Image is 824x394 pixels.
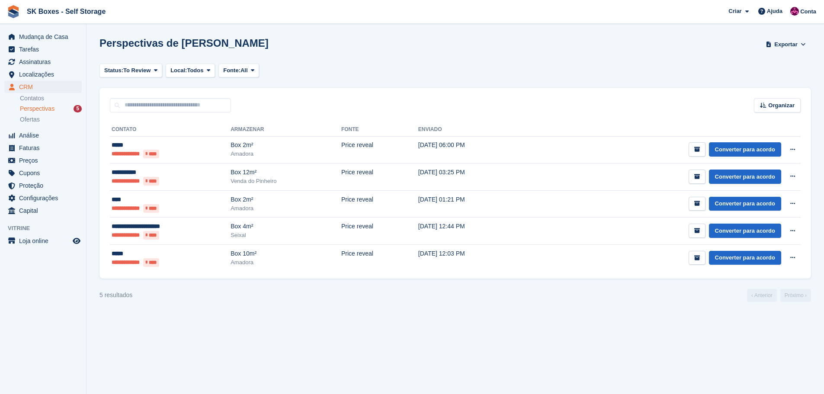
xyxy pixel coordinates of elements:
span: Perspectivas [20,105,55,113]
a: menu [4,81,82,93]
a: menu [4,142,82,154]
div: Box 2m² [231,195,341,204]
span: Configurações [19,192,71,204]
div: Venda do Pinheiro [231,177,341,186]
a: menu [4,192,82,204]
a: Contatos [20,94,82,103]
div: Amadora [231,150,341,158]
th: Fonte [341,123,418,137]
td: [DATE] 01:21 PM [418,190,531,218]
div: Seixal [231,231,341,240]
a: menu [4,235,82,247]
a: Converter para acordo [709,197,781,211]
span: Criar [728,7,741,16]
div: Amadora [231,258,341,267]
div: Box 10m² [231,249,341,258]
span: Cupons [19,167,71,179]
div: Box 2m² [231,141,341,150]
td: Price reveal [341,190,418,218]
a: menu [4,129,82,141]
span: All [240,66,248,75]
img: stora-icon-8386f47178a22dfd0bd8f6a31ec36ba5ce8667c1dd55bd0f319d3a0aa187defe.svg [7,5,20,18]
td: Price reveal [341,245,418,272]
a: Anterior [747,289,777,302]
span: Vitrine [8,224,86,233]
img: Joana Alegria [790,7,799,16]
th: Enviado [418,123,531,137]
span: Localizações [19,68,71,80]
a: Converter para acordo [709,170,781,184]
a: menu [4,167,82,179]
div: 5 resultados [99,291,132,300]
span: Exportar [774,40,797,49]
a: menu [4,31,82,43]
th: Contato [110,123,231,137]
th: Armazenar [231,123,341,137]
div: Amadora [231,204,341,213]
span: Ajuda [767,7,782,16]
a: menu [4,56,82,68]
button: Local: Todos [166,64,215,78]
span: Assinaturas [19,56,71,68]
span: Ofertas [20,115,40,124]
span: Preços [19,154,71,167]
span: Conta [800,7,816,16]
a: Próximo [780,289,811,302]
a: Converter para acordo [709,224,781,238]
span: Tarefas [19,43,71,55]
span: Capital [19,205,71,217]
span: To Review [123,66,151,75]
span: Fonte: [223,66,240,75]
span: Proteção [19,179,71,192]
span: Local: [170,66,187,75]
td: Price reveal [341,136,418,163]
span: Organizar [768,101,795,110]
nav: Page [745,289,813,302]
h1: Perspectivas de [PERSON_NAME] [99,37,269,49]
a: Loja de pré-visualização [71,236,82,246]
span: Status: [104,66,123,75]
div: Box 4m² [231,222,341,231]
a: Converter para acordo [709,142,781,157]
button: Exportar [764,37,808,51]
div: 5 [74,105,82,112]
span: CRM [19,81,71,93]
button: Status: To Review [99,64,162,78]
a: menu [4,68,82,80]
td: Price reveal [341,218,418,245]
a: menu [4,154,82,167]
a: SK Boxes - Self Storage [23,4,109,19]
a: Perspectivas 5 [20,104,82,113]
span: Mudança de Casa [19,31,71,43]
span: Todos [187,66,203,75]
td: [DATE] 03:25 PM [418,163,531,191]
td: [DATE] 12:44 PM [418,218,531,245]
td: Price reveal [341,163,418,191]
a: Converter para acordo [709,251,781,265]
td: [DATE] 06:00 PM [418,136,531,163]
a: menu [4,43,82,55]
a: menu [4,205,82,217]
button: Fonte: All [218,64,259,78]
span: Análise [19,129,71,141]
td: [DATE] 12:03 PM [418,245,531,272]
span: Faturas [19,142,71,154]
span: Loja online [19,235,71,247]
div: Box 12m² [231,168,341,177]
a: Ofertas [20,115,82,124]
a: menu [4,179,82,192]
